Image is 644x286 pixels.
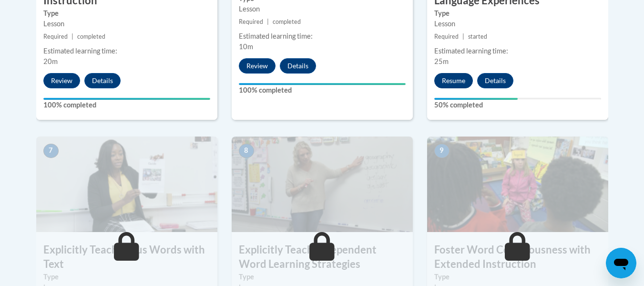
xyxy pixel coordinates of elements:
[468,33,487,40] span: started
[273,18,301,25] span: completed
[239,272,406,282] label: Type
[43,46,210,56] div: Estimated learning time:
[427,137,608,232] img: Course Image
[43,57,58,65] span: 20m
[462,33,464,40] span: |
[606,248,636,278] iframe: Button to launch messaging window
[43,98,210,100] div: Your progress
[72,33,73,40] span: |
[434,144,450,158] span: 9
[77,33,105,40] span: completed
[239,4,406,14] div: Lesson
[477,73,513,88] button: Details
[434,33,459,40] span: Required
[43,73,80,88] button: Review
[239,83,406,85] div: Your progress
[239,85,406,95] label: 100% completed
[434,57,449,65] span: 25m
[434,19,601,29] div: Lesson
[43,272,210,282] label: Type
[43,8,210,19] label: Type
[280,58,316,74] button: Details
[434,8,601,19] label: Type
[239,144,254,158] span: 8
[43,19,210,29] div: Lesson
[232,137,413,232] img: Course Image
[434,46,601,56] div: Estimated learning time:
[434,272,601,282] label: Type
[36,243,217,272] h3: Explicitly Teach Focus Words with Text
[84,73,121,88] button: Details
[43,100,210,110] label: 100% completed
[239,58,276,74] button: Review
[434,98,518,100] div: Your progress
[43,33,68,40] span: Required
[36,137,217,232] img: Course Image
[434,73,473,88] button: Resume
[43,144,59,158] span: 7
[239,31,406,42] div: Estimated learning time:
[434,100,601,110] label: 50% completed
[239,42,253,51] span: 10m
[239,18,263,25] span: Required
[232,243,413,272] h3: Explicitly Teach Independent Word Learning Strategies
[427,243,608,272] h3: Foster Word Consciousness with Extended Instruction
[267,18,269,25] span: |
